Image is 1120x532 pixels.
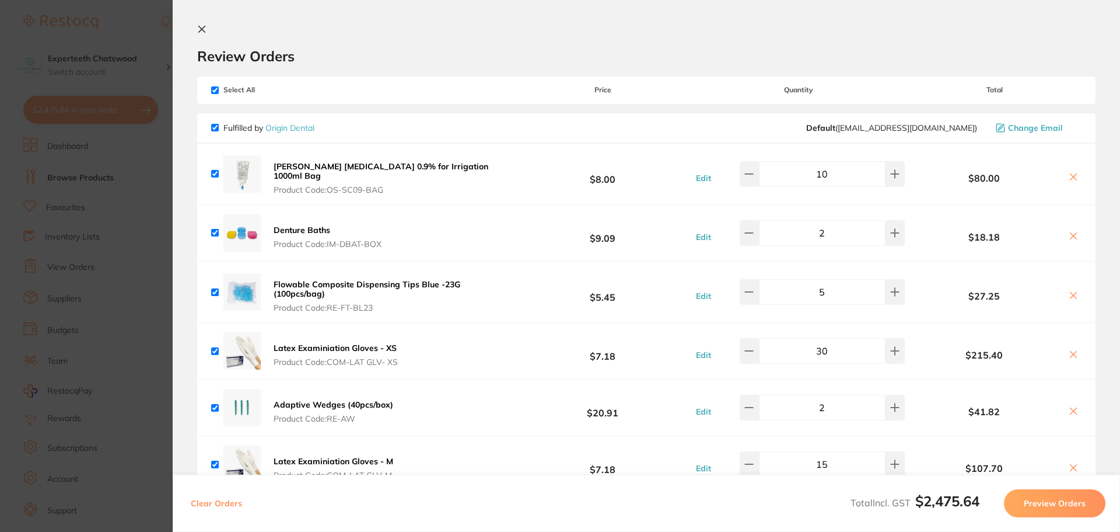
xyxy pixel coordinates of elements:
[274,343,397,353] b: Latex Examiniation Gloves - XS
[223,155,261,193] img: MndjODF2bg
[270,161,516,195] button: [PERSON_NAME] [MEDICAL_DATA] 0.9% for Irrigation 1000ml Bag Product Code:OS-SC09-BAG
[223,273,261,311] img: MXl2bnlsZA
[274,279,460,299] b: Flowable Composite Dispensing Tips Blue -23G (100pcs/bag)
[915,492,979,510] b: $2,475.64
[265,123,314,133] a: Origin Dental
[274,161,488,181] b: [PERSON_NAME] [MEDICAL_DATA] 0.9% for Irrigation 1000ml Bag
[187,489,246,517] button: Clear Orders
[992,123,1081,133] button: Change Email
[211,86,328,94] span: Select All
[692,173,715,183] button: Edit
[270,343,401,367] button: Latex Examiniation Gloves - XS Product Code:COM-LAT GLV- XS
[223,123,314,133] p: Fulfilled by
[197,47,1095,65] h2: Review Orders
[692,291,715,301] button: Edit
[806,123,835,133] b: Default
[850,497,979,509] span: Total Incl. GST
[908,86,1081,94] span: Total
[223,446,261,483] img: aGFydXg0Mw
[692,463,715,474] button: Edit
[908,291,1060,301] b: $27.25
[274,414,393,423] span: Product Code: RE-AW
[270,225,385,249] button: Denture Baths Product Code:IM-DBAT-BOX
[274,185,512,194] span: Product Code: OS-SC09-BAG
[908,173,1060,183] b: $80.00
[908,350,1060,360] b: $215.40
[516,281,689,303] b: $5.45
[223,214,261,252] img: YjB1Nmgwag
[516,340,689,362] b: $7.18
[223,389,261,426] img: MGcxcTduYg
[274,456,393,467] b: Latex Examiniation Gloves - M
[516,222,689,244] b: $9.09
[516,397,689,419] b: $20.91
[908,232,1060,242] b: $18.18
[274,303,512,312] span: Product Code: RE-FT-BL23
[1004,489,1105,517] button: Preview Orders
[274,399,393,410] b: Adaptive Wedges (40pcs/box)
[274,225,330,235] b: Denture Baths
[908,463,1060,474] b: $107.70
[806,123,977,133] span: info@origindental.com.au
[223,332,261,370] img: bnJ4eTl1cw
[692,406,715,417] button: Edit
[516,163,689,185] b: $8.00
[274,471,393,480] span: Product Code: COM-LAT GLV-M
[274,239,381,249] span: Product Code: IM-DBAT-BOX
[516,86,689,94] span: Price
[270,279,516,313] button: Flowable Composite Dispensing Tips Blue -23G (100pcs/bag) Product Code:RE-FT-BL23
[516,454,689,475] b: $7.18
[692,350,715,360] button: Edit
[1008,123,1063,133] span: Change Email
[270,456,397,481] button: Latex Examiniation Gloves - M Product Code:COM-LAT GLV-M
[274,357,398,367] span: Product Code: COM-LAT GLV- XS
[692,232,715,242] button: Edit
[690,86,908,94] span: Quantity
[270,399,397,424] button: Adaptive Wedges (40pcs/box) Product Code:RE-AW
[908,406,1060,417] b: $41.82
